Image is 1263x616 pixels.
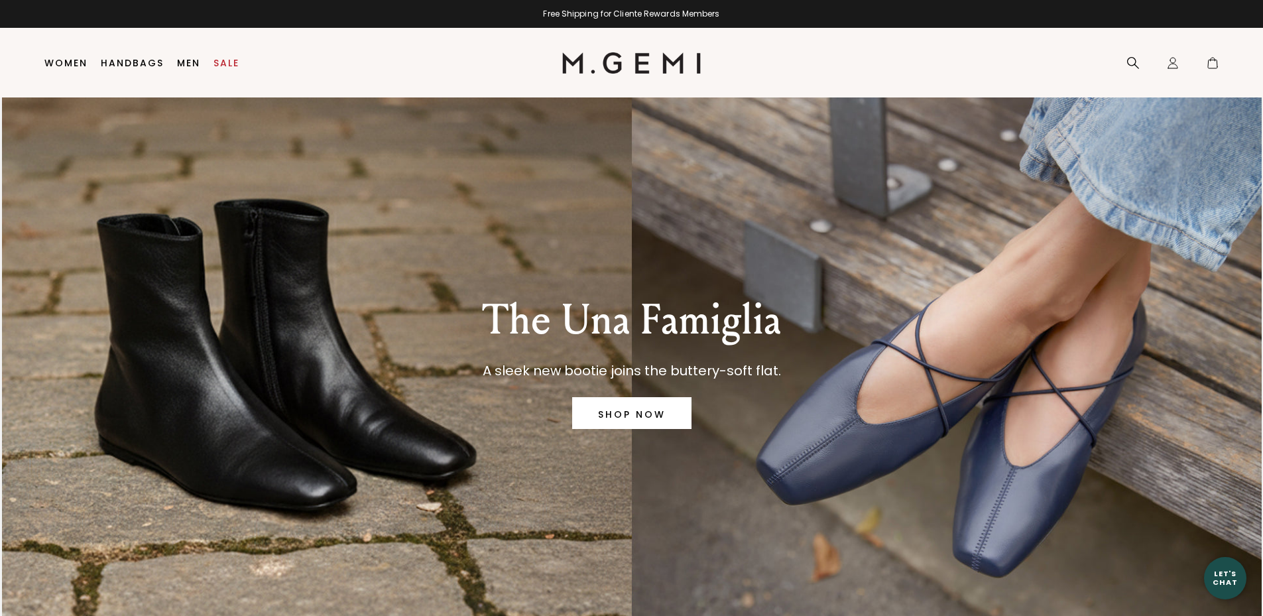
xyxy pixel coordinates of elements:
[213,58,239,68] a: Sale
[572,397,692,429] a: SHOP NOW
[1204,570,1246,586] div: Let's Chat
[482,360,781,381] p: A sleek new bootie joins the buttery-soft flat.
[44,58,88,68] a: Women
[177,58,200,68] a: Men
[101,58,164,68] a: Handbags
[482,296,781,344] p: The Una Famiglia
[562,52,701,74] img: M.Gemi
